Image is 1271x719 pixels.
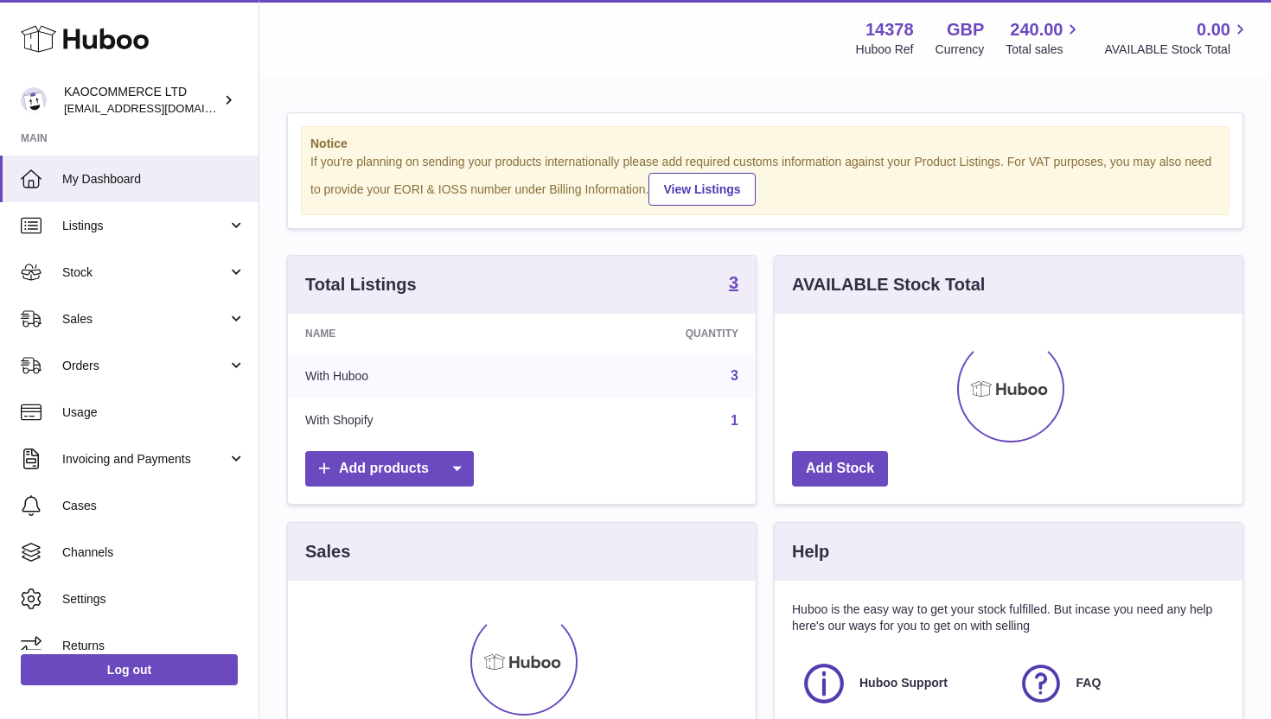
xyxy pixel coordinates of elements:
[1197,18,1230,41] span: 0.00
[62,358,227,374] span: Orders
[792,540,829,563] h3: Help
[1006,41,1083,58] span: Total sales
[62,404,246,421] span: Usage
[792,601,1225,634] p: Huboo is the easy way to get your stock fulfilled. But incase you need any help here's our ways f...
[1006,18,1083,58] a: 240.00 Total sales
[1104,41,1250,58] span: AVAILABLE Stock Total
[1010,18,1063,41] span: 240.00
[729,274,738,295] a: 3
[1076,675,1102,691] span: FAQ
[936,41,985,58] div: Currency
[64,101,254,115] span: [EMAIL_ADDRESS][DOMAIN_NAME]
[288,353,540,398] td: With Huboo
[62,638,246,654] span: Returns
[1104,18,1250,58] a: 0.00 AVAILABLE Stock Total
[731,368,738,383] a: 3
[62,218,227,234] span: Listings
[62,591,246,608] span: Settings
[288,398,540,443] td: With Shopify
[856,41,914,58] div: Huboo Ref
[64,84,220,117] div: KAOCOMMERCE LTD
[62,544,246,561] span: Channels
[947,18,984,41] strong: GBP
[865,18,914,41] strong: 14378
[62,498,246,514] span: Cases
[540,314,756,353] th: Quantity
[288,314,540,353] th: Name
[731,413,738,428] a: 1
[305,451,474,487] a: Add products
[62,311,227,328] span: Sales
[305,273,417,296] h3: Total Listings
[21,87,47,113] img: hello@lunera.co.uk
[21,654,238,685] a: Log out
[648,173,755,206] a: View Listings
[859,675,948,691] span: Huboo Support
[62,451,227,468] span: Invoicing and Payments
[1018,660,1217,707] a: FAQ
[62,171,246,188] span: My Dashboard
[801,660,1000,707] a: Huboo Support
[305,540,350,563] h3: Sales
[310,136,1220,152] strong: Notice
[62,264,227,281] span: Stock
[792,451,888,487] a: Add Stock
[729,274,738,291] strong: 3
[792,273,985,296] h3: AVAILABLE Stock Total
[310,154,1220,206] div: If you're planning on sending your products internationally please add required customs informati...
